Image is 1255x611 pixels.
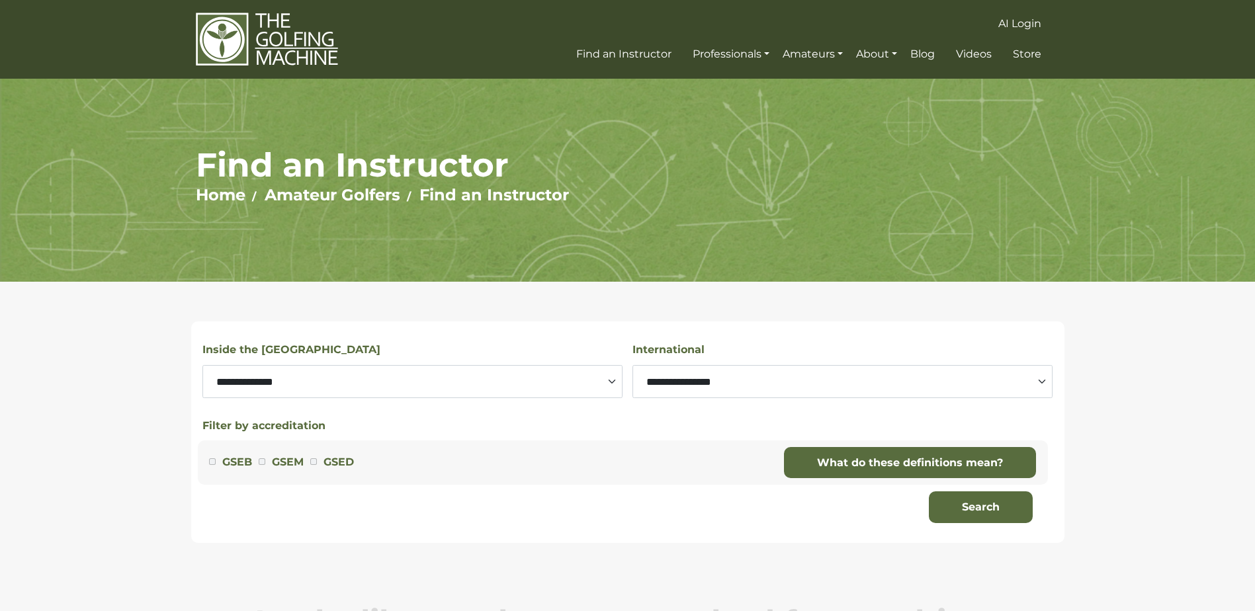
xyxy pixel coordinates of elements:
[956,48,992,60] span: Videos
[953,42,995,66] a: Videos
[576,48,671,60] span: Find an Instructor
[853,42,900,66] a: About
[196,145,1059,185] h1: Find an Instructor
[929,491,1033,523] button: Search
[907,42,938,66] a: Blog
[202,418,325,434] button: Filter by accreditation
[419,185,569,204] a: Find an Instructor
[1010,42,1045,66] a: Store
[573,42,675,66] a: Find an Instructor
[689,42,773,66] a: Professionals
[910,48,935,60] span: Blog
[779,42,846,66] a: Amateurs
[272,454,304,471] label: GSEM
[196,185,245,204] a: Home
[324,454,354,471] label: GSED
[632,341,705,358] label: International
[632,365,1053,398] select: Select a country
[202,341,380,358] label: Inside the [GEOGRAPHIC_DATA]
[995,12,1045,36] a: AI Login
[265,185,400,204] a: Amateur Golfers
[202,365,623,398] select: Select a state
[784,447,1036,479] a: What do these definitions mean?
[222,454,252,471] label: GSEB
[196,12,338,67] img: The Golfing Machine
[998,17,1041,30] span: AI Login
[1013,48,1041,60] span: Store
